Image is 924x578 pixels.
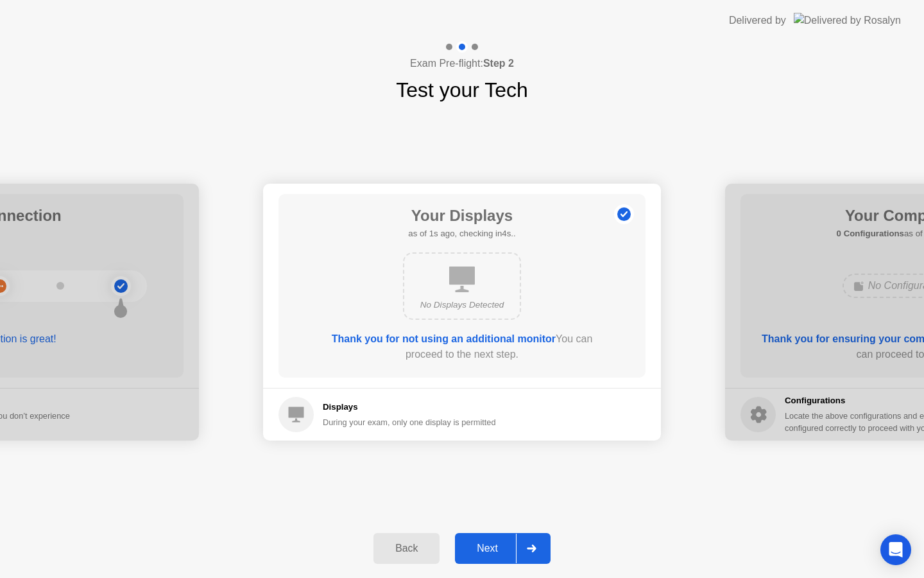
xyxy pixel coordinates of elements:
[332,333,556,344] b: Thank you for not using an additional monitor
[455,533,551,564] button: Next
[315,331,609,362] div: You can proceed to the next step.
[483,58,514,69] b: Step 2
[459,543,516,554] div: Next
[323,416,496,428] div: During your exam, only one display is permitted
[373,533,440,564] button: Back
[323,401,496,414] h5: Displays
[377,543,436,554] div: Back
[415,299,509,311] div: No Displays Detected
[880,534,911,565] div: Open Intercom Messenger
[396,74,528,105] h1: Test your Tech
[408,204,515,227] h1: Your Displays
[408,227,515,240] h5: as of 1s ago, checking in4s..
[794,13,901,28] img: Delivered by Rosalyn
[729,13,786,28] div: Delivered by
[410,56,514,71] h4: Exam Pre-flight:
